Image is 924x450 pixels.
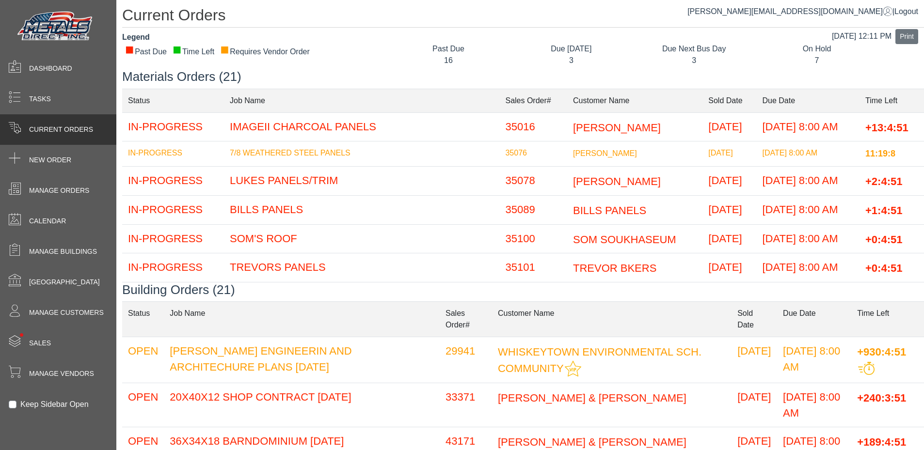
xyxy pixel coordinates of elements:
[763,43,871,55] div: On Hold
[756,89,860,112] td: Due Date
[702,112,756,141] td: [DATE]
[702,253,756,282] td: [DATE]
[732,383,777,427] td: [DATE]
[224,89,499,112] td: Job Name
[29,155,71,165] span: New Order
[756,195,860,224] td: [DATE] 8:00 AM
[573,262,656,274] span: TREVOR BKERS
[122,224,224,253] td: IN-PROGRESS
[832,32,892,40] span: [DATE] 12:11 PM
[224,141,499,167] td: 7/8 WEATHERED STEEL PANELS
[224,112,499,141] td: IMAGEII CHARCOAL PANELS
[567,89,702,112] td: Customer Name
[702,89,756,112] td: Sold Date
[29,338,51,348] span: Sales
[573,204,646,217] span: BILLS PANELS
[29,94,51,104] span: Tasks
[702,167,756,196] td: [DATE]
[573,149,637,157] span: [PERSON_NAME]
[858,362,875,375] img: This order should be prioritized
[122,89,224,112] td: Status
[499,167,567,196] td: 35078
[440,383,492,427] td: 33371
[851,301,924,337] td: Time Left
[29,369,94,379] span: Manage Vendors
[122,301,164,337] td: Status
[517,43,625,55] div: Due [DATE]
[640,55,748,66] div: 3
[499,253,567,282] td: 35101
[125,46,134,53] div: ■
[20,399,89,410] label: Keep Sidebar Open
[164,383,440,427] td: 20X40X12 SHOP CONTRACT [DATE]
[394,43,502,55] div: Past Due
[122,69,924,84] h3: Materials Orders (21)
[122,253,224,282] td: IN-PROGRESS
[702,224,756,253] td: [DATE]
[865,149,895,158] span: 11:19:8
[224,224,499,253] td: SOM'S ROOF
[122,167,224,196] td: IN-PROGRESS
[517,55,625,66] div: 3
[29,247,97,257] span: Manage Buildings
[499,112,567,141] td: 35016
[122,337,164,383] td: OPEN
[573,175,661,187] span: [PERSON_NAME]
[857,435,906,448] span: +189:4:51
[499,141,567,167] td: 35076
[857,391,906,403] span: +240:3:51
[29,186,89,196] span: Manage Orders
[499,224,567,253] td: 35100
[220,46,310,58] div: Requires Vendor Order
[498,435,686,448] span: [PERSON_NAME] & [PERSON_NAME]
[224,253,499,282] td: TREVORS PANELS
[865,262,902,274] span: +0:4:51
[173,46,181,53] div: ■
[777,301,851,337] td: Due Date
[777,383,851,427] td: [DATE] 8:00 AM
[756,224,860,253] td: [DATE] 8:00 AM
[492,301,732,337] td: Customer Name
[860,89,924,112] td: Time Left
[9,319,34,351] span: •
[29,216,66,226] span: Calendar
[224,195,499,224] td: BILLS PANELS
[29,124,93,135] span: Current Orders
[440,301,492,337] td: Sales Order#
[865,121,908,133] span: +13:4:51
[224,167,499,196] td: LUKES PANELS/TRIM
[122,6,924,28] h1: Current Orders
[125,46,167,58] div: Past Due
[857,345,906,357] span: +930:4:51
[164,301,440,337] td: Job Name
[122,112,224,141] td: IN-PROGRESS
[122,33,150,41] strong: Legend
[440,337,492,383] td: 29941
[777,337,851,383] td: [DATE] 8:00 AM
[732,337,777,383] td: [DATE]
[498,345,701,374] span: WHISKEYTOWN ENVIRONMENTAL SCH. COMMUNITY
[122,141,224,167] td: IN-PROGRESS
[122,282,924,297] h3: Building Orders (21)
[702,195,756,224] td: [DATE]
[394,55,502,66] div: 16
[565,360,581,377] img: This customer should be prioritized
[220,46,229,53] div: ■
[573,121,661,133] span: [PERSON_NAME]
[756,141,860,167] td: [DATE] 8:00 AM
[29,277,100,287] span: [GEOGRAPHIC_DATA]
[732,301,777,337] td: Sold Date
[756,112,860,141] td: [DATE] 8:00 AM
[29,308,104,318] span: Manage Customers
[499,195,567,224] td: 35089
[687,7,892,16] a: [PERSON_NAME][EMAIL_ADDRESS][DOMAIN_NAME]
[122,383,164,427] td: OPEN
[865,175,902,187] span: +2:4:51
[640,43,748,55] div: Due Next Bus Day
[894,7,918,16] span: Logout
[687,6,918,17] div: |
[15,9,97,45] img: Metals Direct Inc Logo
[895,29,918,44] button: Print
[763,55,871,66] div: 7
